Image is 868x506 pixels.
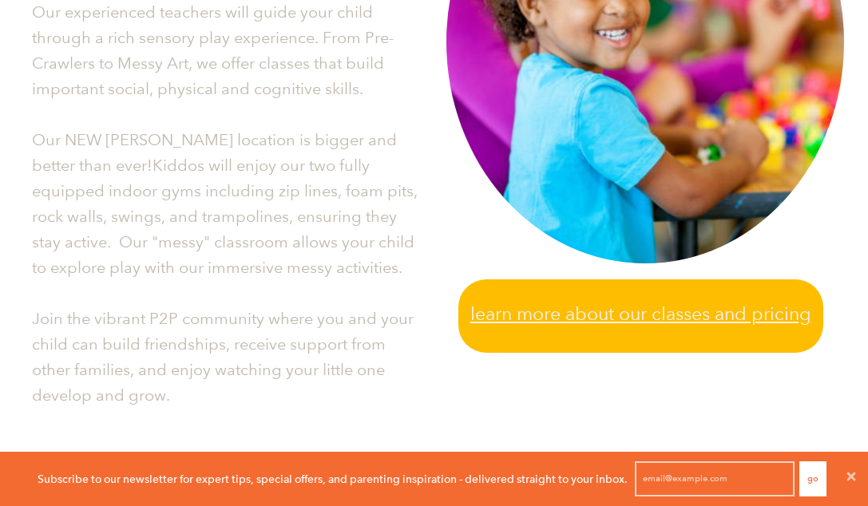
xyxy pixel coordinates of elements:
[635,461,795,496] input: email@example.com
[458,279,823,353] a: Learn more about our classes and pricing
[32,309,414,405] span: Join the vibrant P2P community where you and your child can build friendships, receive support fr...
[32,156,418,277] span: Kiddos will enjoy our two fully equipped indoor gyms including zip lines, foam pits, rock walls, ...
[799,461,826,496] button: Go
[38,470,628,488] p: Subscribe to our newsletter for expert tips, special offers, and parenting inspiration - delivere...
[32,127,422,280] p: Our NEW [PERSON_NAME] location is bigger and better than ever!
[470,299,811,329] span: Learn more about our classes and pricing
